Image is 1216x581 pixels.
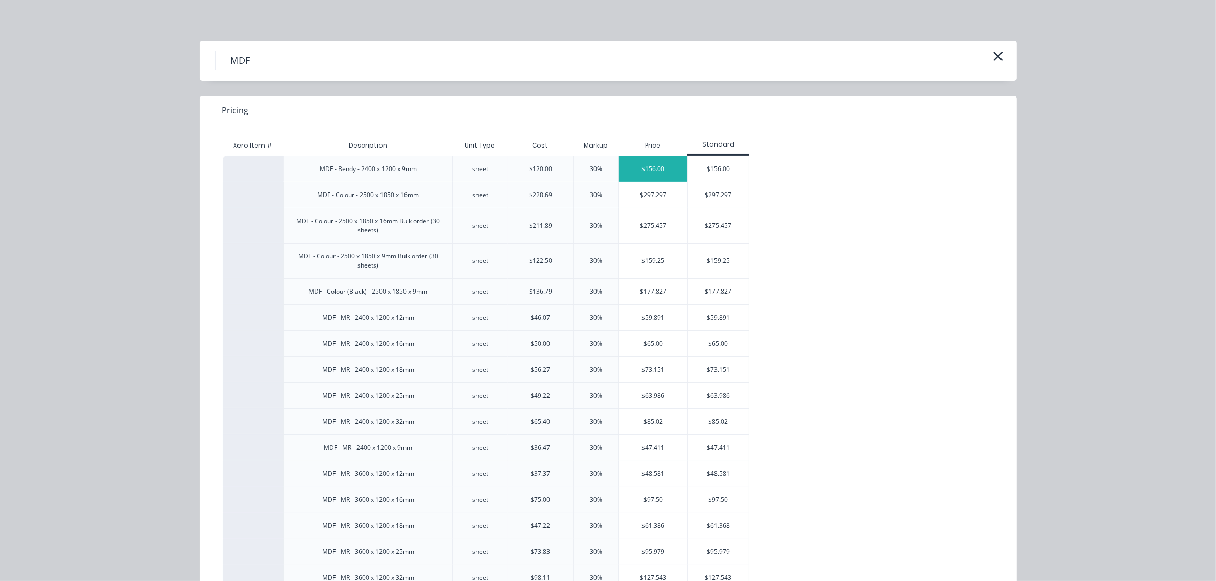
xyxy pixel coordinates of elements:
[590,495,602,504] div: 30%
[472,547,488,556] div: sheet
[619,279,687,304] div: $177.827
[472,417,488,426] div: sheet
[688,409,749,434] div: $85.02
[590,469,602,478] div: 30%
[590,365,602,374] div: 30%
[619,357,687,382] div: $73.151
[688,182,749,208] div: $297.297
[531,521,551,530] div: $47.22
[318,190,419,200] div: MDF - Colour - 2500 x 1850 x 16mm
[531,495,551,504] div: $75.00
[688,156,749,182] div: $156.00
[619,435,687,461] div: $47.411
[529,221,552,230] div: $211.89
[341,133,395,158] div: Description
[472,190,488,200] div: sheet
[590,190,602,200] div: 30%
[472,365,488,374] div: sheet
[531,313,551,322] div: $46.07
[590,256,602,265] div: 30%
[531,339,551,348] div: $50.00
[590,313,602,322] div: 30%
[619,487,687,513] div: $97.50
[324,443,413,452] div: MDF - MR - 2400 x 1200 x 9mm
[457,133,503,158] div: Unit Type
[472,339,488,348] div: sheet
[293,252,444,270] div: MDF - Colour - 2500 x 1850 x 9mm Bulk order (30 sheets)
[222,104,249,116] span: Pricing
[619,409,687,434] div: $85.02
[529,164,552,174] div: $120.00
[590,521,602,530] div: 30%
[322,469,414,478] div: MDF - MR - 3600 x 1200 x 12mm
[472,443,488,452] div: sheet
[619,539,687,565] div: $95.979
[529,190,552,200] div: $228.69
[688,279,749,304] div: $177.827
[529,287,552,296] div: $136.79
[472,495,488,504] div: sheet
[472,313,488,322] div: sheet
[573,135,618,156] div: Markup
[688,244,749,278] div: $159.25
[688,513,749,539] div: $61.368
[531,443,551,452] div: $36.47
[223,135,284,156] div: Xero Item #
[590,547,602,556] div: 30%
[322,547,414,556] div: MDF - MR - 3600 x 1200 x 25mm
[619,331,687,356] div: $65.00
[590,443,602,452] div: 30%
[688,208,749,243] div: $275.457
[531,547,551,556] div: $73.83
[688,383,749,408] div: $63.986
[619,208,687,243] div: $275.457
[688,487,749,513] div: $97.50
[590,287,602,296] div: 30%
[688,461,749,487] div: $48.581
[508,135,573,156] div: Cost
[619,156,687,182] div: $156.00
[322,495,414,504] div: MDF - MR - 3600 x 1200 x 16mm
[293,216,444,235] div: MDF - Colour - 2500 x 1850 x 16mm Bulk order (30 sheets)
[322,365,414,374] div: MDF - MR - 2400 x 1200 x 18mm
[322,313,414,322] div: MDF - MR - 2400 x 1200 x 12mm
[472,256,488,265] div: sheet
[688,331,749,356] div: $65.00
[590,417,602,426] div: 30%
[472,391,488,400] div: sheet
[472,521,488,530] div: sheet
[531,417,551,426] div: $65.40
[590,391,602,400] div: 30%
[531,469,551,478] div: $37.37
[472,469,488,478] div: sheet
[618,135,687,156] div: Price
[472,164,488,174] div: sheet
[619,244,687,278] div: $159.25
[322,521,414,530] div: MDF - MR - 3600 x 1200 x 18mm
[619,513,687,539] div: $61.386
[619,383,687,408] div: $63.986
[688,435,749,461] div: $47.411
[529,256,552,265] div: $122.50
[472,221,488,230] div: sheet
[472,287,488,296] div: sheet
[531,391,551,400] div: $49.22
[322,417,414,426] div: MDF - MR - 2400 x 1200 x 32mm
[531,365,551,374] div: $56.27
[590,339,602,348] div: 30%
[619,461,687,487] div: $48.581
[619,305,687,330] div: $59.891
[320,164,417,174] div: MDF - Bendy - 2400 x 1200 x 9mm
[688,305,749,330] div: $59.891
[688,539,749,565] div: $95.979
[619,182,687,208] div: $297.297
[688,357,749,382] div: $73.151
[687,140,750,149] div: Standard
[322,391,414,400] div: MDF - MR - 2400 x 1200 x 25mm
[215,51,266,70] h4: MDF
[322,339,414,348] div: MDF - MR - 2400 x 1200 x 16mm
[590,221,602,230] div: 30%
[590,164,602,174] div: 30%
[309,287,428,296] div: MDF - Colour (Black) - 2500 x 1850 x 9mm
